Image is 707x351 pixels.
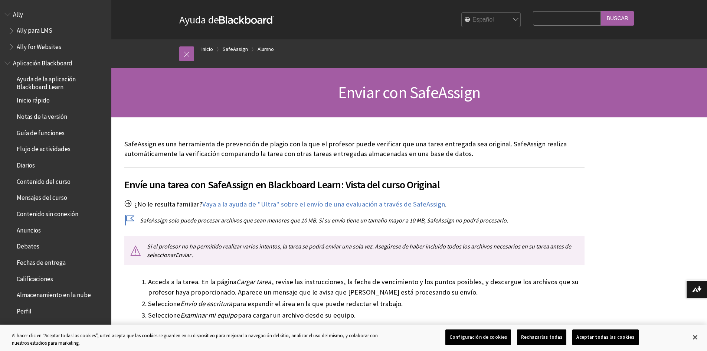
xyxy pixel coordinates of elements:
span: Almacenamiento en la nube [17,289,91,299]
h2: Envíe una tarea con SafeAssign en Blackboard Learn: Vista del curso Original [124,168,585,192]
select: Site Language Selector [462,13,521,27]
span: Cargar tarea [236,277,271,286]
a: Alumno [258,45,274,54]
a: Inicio [202,45,213,54]
span: Perfil [17,305,32,315]
span: Mensajes del curso [17,192,67,202]
span: Contenido sin conexión [17,208,78,218]
button: Rechazarlas todas [517,329,566,345]
li: Acceda a la tarea. En la página , revise las instrucciones, la fecha de vencimiento y los puntos ... [148,277,585,298]
span: Calificaciones [17,273,53,283]
p: SafeAssign solo puede procesar archivos que sean menores que 10 MB. Si su envío tiene un tamaño m... [124,216,585,224]
nav: Book outline for Anthology Ally Help [4,8,107,53]
button: Aceptar todas las cookies [572,329,638,345]
span: Guía de funciones [17,127,65,137]
a: Vaya a la ayuda de "Ultra" sobre el envío de una evaluación a través de SafeAssign [202,200,445,209]
div: Al hacer clic en “Aceptar todas las cookies”, usted acepta que las cookies se guarden en su dispo... [12,332,389,347]
span: Diarios [17,159,35,169]
span: Notas de la versión [17,110,67,120]
p: SafeAssign es una herramienta de prevención de plagio con la que el profesor puede verificar que ... [124,139,585,159]
span: Ally for Websites [17,40,61,51]
span: Ayuda de la aplicación Blackboard Learn [17,73,106,91]
span: Fechas de entrega [17,256,66,266]
span: Flujo de actividades [17,143,71,153]
strong: Blackboard [219,16,274,24]
a: SafeAssign [223,45,248,54]
span: Inicio rápido [17,94,50,104]
li: Seleccione para expandir el área en la que puede redactar el trabajo. [148,299,585,309]
p: Si el profesor no ha permitido realizar varios intentos, la tarea se podrá enviar una sola vez. A... [124,236,585,265]
span: Notificaciones de inserción [17,321,89,331]
input: Buscar [601,11,634,26]
span: Envío de escritura [180,299,232,308]
span: Ally [13,8,23,18]
p: ¿No le resulta familiar? . [124,199,585,209]
span: Aplicación Blackboard [13,57,72,67]
span: Enviar [176,251,191,259]
button: Cerrar [687,329,703,345]
a: Ayuda deBlackboard [179,13,274,26]
span: Examinar mi equipo [180,311,237,319]
span: Debates [17,240,39,250]
span: Enviar con SafeAssign [338,82,480,103]
span: Anuncios [17,224,41,234]
button: Configuración de cookies [445,329,511,345]
span: Ally para LMS [17,25,52,35]
span: Contenido del curso [17,175,71,185]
